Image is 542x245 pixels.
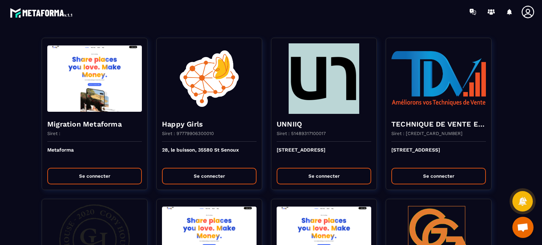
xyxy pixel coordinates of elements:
[277,43,371,114] img: funnel-background
[391,168,486,184] button: Se connecter
[162,147,257,163] p: 28, le buisson, 35580 St Senoux
[277,131,326,136] p: Siret : 51489317100017
[162,43,257,114] img: funnel-background
[277,119,371,129] h4: UNNIIQ
[162,168,257,184] button: Se connecter
[391,131,463,136] p: Siret : [CREDIT_CARD_NUMBER]
[162,131,214,136] p: Siret : 97779906300010
[47,43,142,114] img: funnel-background
[391,119,486,129] h4: TECHNIQUE DE VENTE EDITION
[162,119,257,129] h4: Happy Girls
[391,147,486,163] p: [STREET_ADDRESS]
[391,43,486,114] img: funnel-background
[512,217,534,238] div: Ouvrir le chat
[10,6,73,19] img: logo
[47,119,142,129] h4: Migration Metaforma
[47,168,142,184] button: Se connecter
[277,147,371,163] p: [STREET_ADDRESS]
[277,168,371,184] button: Se connecter
[47,147,142,163] p: Metaforma
[47,131,60,136] p: Siret :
